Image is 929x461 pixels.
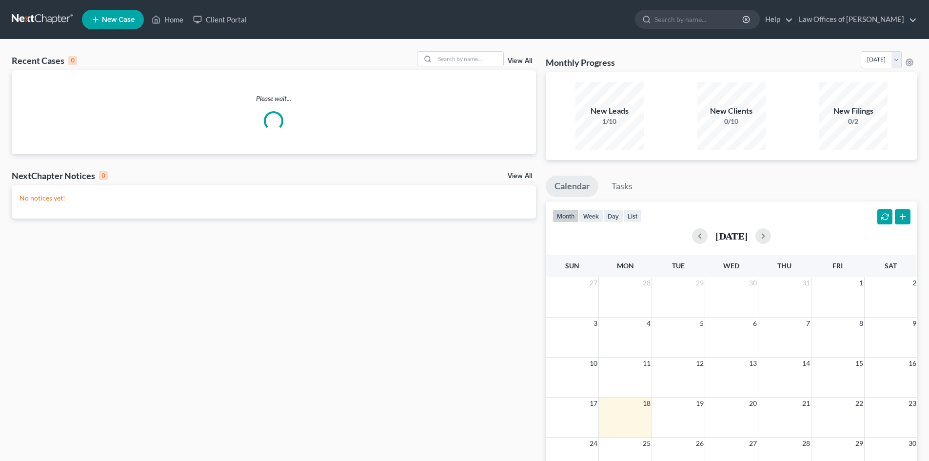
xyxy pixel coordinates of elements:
[589,277,598,289] span: 27
[565,261,579,270] span: Sun
[12,94,536,103] p: Please wait...
[508,58,532,64] a: View All
[885,261,897,270] span: Sat
[858,318,864,329] span: 8
[854,398,864,409] span: 22
[819,117,888,126] div: 0/2
[699,318,705,329] span: 5
[575,105,644,117] div: New Leads
[642,358,652,369] span: 11
[589,358,598,369] span: 10
[695,358,705,369] span: 12
[748,398,758,409] span: 20
[642,438,652,449] span: 25
[99,171,108,180] div: 0
[654,10,744,28] input: Search by name...
[858,277,864,289] span: 1
[623,209,642,222] button: list
[908,438,917,449] span: 30
[435,52,503,66] input: Search by name...
[672,261,685,270] span: Tue
[603,176,641,197] a: Tasks
[748,358,758,369] span: 13
[801,277,811,289] span: 31
[748,277,758,289] span: 30
[695,277,705,289] span: 29
[553,209,579,222] button: month
[617,261,634,270] span: Mon
[546,57,615,68] h3: Monthly Progress
[801,358,811,369] span: 14
[695,438,705,449] span: 26
[777,261,791,270] span: Thu
[508,173,532,180] a: View All
[589,398,598,409] span: 17
[801,438,811,449] span: 28
[715,231,748,241] h2: [DATE]
[102,16,135,23] span: New Case
[68,56,77,65] div: 0
[603,209,623,222] button: day
[697,117,766,126] div: 0/10
[748,438,758,449] span: 27
[642,277,652,289] span: 28
[575,117,644,126] div: 1/10
[593,318,598,329] span: 3
[911,318,917,329] span: 9
[20,193,528,203] p: No notices yet!
[12,170,108,181] div: NextChapter Notices
[854,438,864,449] span: 29
[832,261,843,270] span: Fri
[546,176,598,197] a: Calendar
[819,105,888,117] div: New Filings
[794,11,917,28] a: Law Offices of [PERSON_NAME]
[646,318,652,329] span: 4
[697,105,766,117] div: New Clients
[908,398,917,409] span: 23
[188,11,252,28] a: Client Portal
[908,358,917,369] span: 16
[147,11,188,28] a: Home
[854,358,864,369] span: 15
[723,261,739,270] span: Wed
[589,438,598,449] span: 24
[752,318,758,329] span: 6
[805,318,811,329] span: 7
[760,11,793,28] a: Help
[801,398,811,409] span: 21
[579,209,603,222] button: week
[695,398,705,409] span: 19
[642,398,652,409] span: 18
[911,277,917,289] span: 2
[12,55,77,66] div: Recent Cases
